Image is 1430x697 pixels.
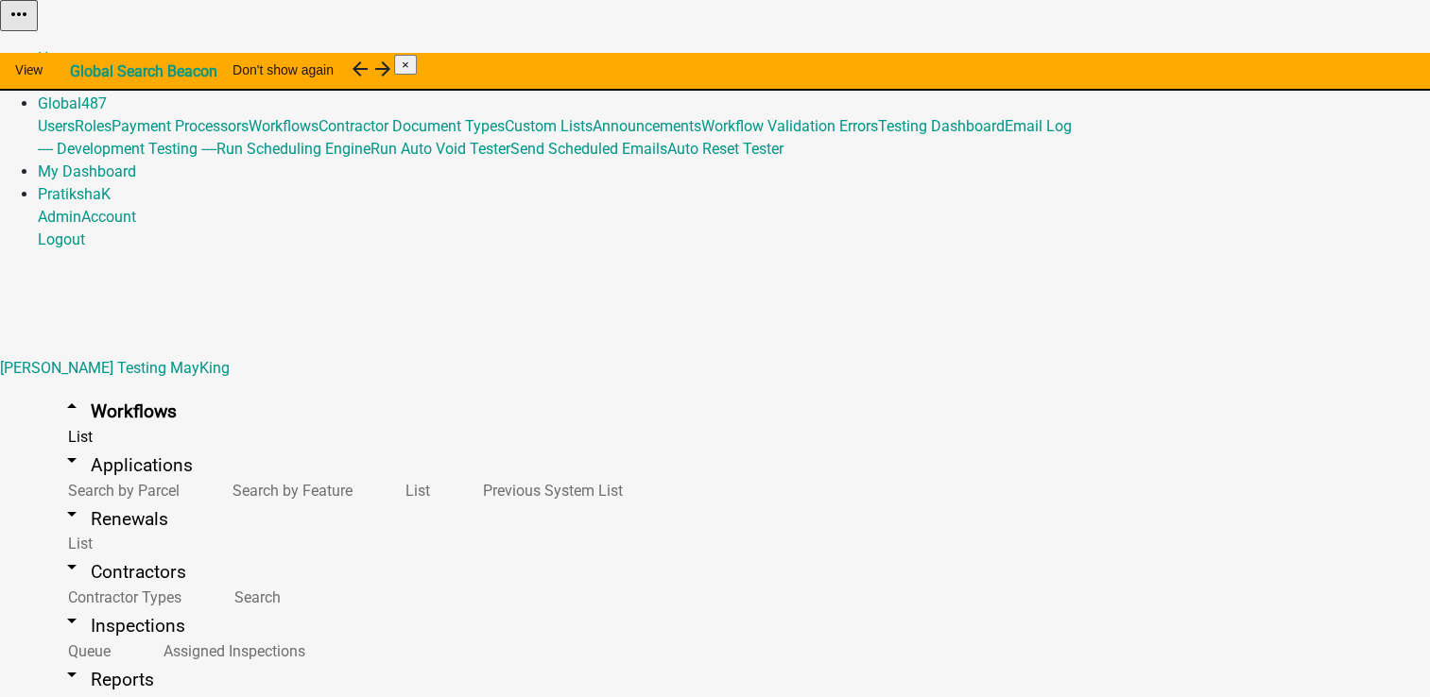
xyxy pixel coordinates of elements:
a: List [38,416,115,457]
i: arrow_drop_down [60,663,83,686]
a: Workflow Validation Errors [701,117,878,135]
button: Don't show again [217,53,349,87]
div: PratikshaK [38,206,1430,251]
a: Custom Lists [505,117,593,135]
a: Contractor Types [38,577,204,618]
i: arrow_back [349,58,371,80]
a: List [38,523,115,564]
a: Payment Processors [112,117,249,135]
a: Global487 [38,94,107,112]
a: arrow_drop_downApplications [38,443,215,487]
a: ---- Development Testing ---- [38,140,216,158]
a: My Dashboard [38,162,136,180]
a: Email Log [1005,117,1072,135]
strong: Global Search Beacon [70,62,217,80]
a: Logout [38,230,85,248]
a: Users [38,117,75,135]
a: Send Scheduled Emails [510,140,667,158]
a: arrow_drop_downInspections [38,603,208,648]
a: arrow_drop_upWorkflows [38,389,199,433]
a: List [375,470,453,511]
a: Auto Reset Tester [667,140,784,158]
span: × [402,58,409,72]
a: Roles [75,117,112,135]
a: Search by Feature [202,470,375,511]
i: arrow_drop_down [60,502,83,525]
a: arrow_drop_downContractors [38,550,209,594]
span: 487 [81,94,107,112]
a: Queue [38,631,133,671]
a: Assigned Inspections [133,631,328,671]
i: arrow_forward [371,58,394,80]
i: arrow_drop_up [60,395,83,417]
a: Previous System List [453,470,646,511]
a: arrow_drop_downRenewals [38,497,191,541]
a: Contractor Document Types [319,117,505,135]
button: Close [394,55,417,75]
div: Global487 [38,115,1430,161]
i: arrow_drop_down [60,555,83,578]
a: Workflows [249,117,319,135]
a: Testing Dashboard [878,117,1005,135]
i: more_horiz [8,3,30,25]
a: Home [38,49,78,67]
a: Announcements [593,117,701,135]
a: Search by Parcel [38,470,202,511]
i: arrow_drop_down [60,609,83,632]
a: Account [81,208,136,226]
a: PratikshaK [38,185,111,203]
a: Search [204,577,303,618]
a: Admin [38,208,81,226]
a: Run Scheduling Engine [216,140,370,158]
a: Run Auto Void Tester [370,140,510,158]
i: arrow_drop_down [60,449,83,471]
